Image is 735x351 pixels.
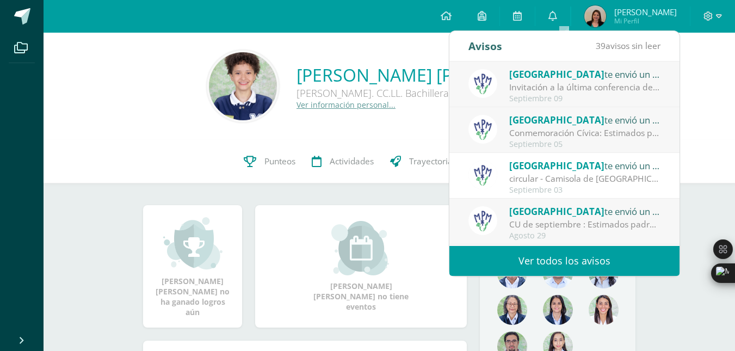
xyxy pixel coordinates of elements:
img: 68491b968eaf45af92dd3338bd9092c6.png [497,295,527,325]
a: Actividades [304,140,382,183]
img: a3978fa95217fc78923840df5a445bcb.png [468,115,497,144]
span: [GEOGRAPHIC_DATA] [509,205,604,218]
div: Septiembre 03 [509,186,660,195]
span: avisos sin leer [596,40,660,52]
div: te envió un aviso [509,158,660,173]
div: te envió un aviso [509,204,660,218]
div: CU de septiembre : Estimados padres de familia: Les compartimos el CU del mes de septiembre. ¡Fel... [509,218,660,231]
span: Trayectoria [409,156,453,167]
img: a0d711faf1f0a24569dbc0d6371c25c9.png [209,52,277,120]
div: Septiembre 05 [509,140,660,149]
img: a3978fa95217fc78923840df5a445bcb.png [468,161,497,189]
div: te envió un aviso [509,113,660,127]
span: [PERSON_NAME] [614,7,677,17]
span: [GEOGRAPHIC_DATA] [509,114,604,126]
img: 38d188cc98c34aa903096de2d1c9671e.png [589,295,619,325]
img: achievement_small.png [163,216,223,270]
a: Trayectoria [382,140,461,183]
a: Ver información personal... [297,100,396,110]
span: 39 [596,40,606,52]
div: Agosto 29 [509,231,660,241]
img: bdd30fc94565ed8527522aa55d595e65.png [584,5,606,27]
img: d4e0c534ae446c0d00535d3bb96704e9.png [543,295,573,325]
span: Mi Perfil [614,16,677,26]
div: [PERSON_NAME]. CC.LL. Bachillerato B [297,87,572,100]
div: [PERSON_NAME] [PERSON_NAME] no ha ganado logros aún [154,216,231,317]
div: Septiembre 09 [509,94,660,103]
div: Avisos [468,31,502,61]
span: Punteos [264,156,295,167]
a: [PERSON_NAME] [PERSON_NAME] [297,63,572,87]
a: Punteos [236,140,304,183]
div: Conmemoración Cívica: Estimados padres de familia: Compartimos con ustedes información de la Conm... [509,127,660,139]
span: [GEOGRAPHIC_DATA] [509,68,604,81]
div: Invitación a la última conferencia del año: Estimados padres de familia: Con mucha alegría les in... [509,81,660,94]
img: a3978fa95217fc78923840df5a445bcb.png [468,206,497,235]
div: [PERSON_NAME] [PERSON_NAME] no tiene eventos [307,221,416,312]
div: circular - Camisola de Guatemala: Estimados padres de familia: Compartimos con ustedes circular. ... [509,173,660,185]
img: a3978fa95217fc78923840df5a445bcb.png [468,69,497,98]
span: Actividades [330,156,374,167]
a: Ver todos los avisos [449,246,680,276]
img: event_small.png [331,221,391,275]
span: [GEOGRAPHIC_DATA] [509,159,604,172]
div: te envió un aviso [509,67,660,81]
